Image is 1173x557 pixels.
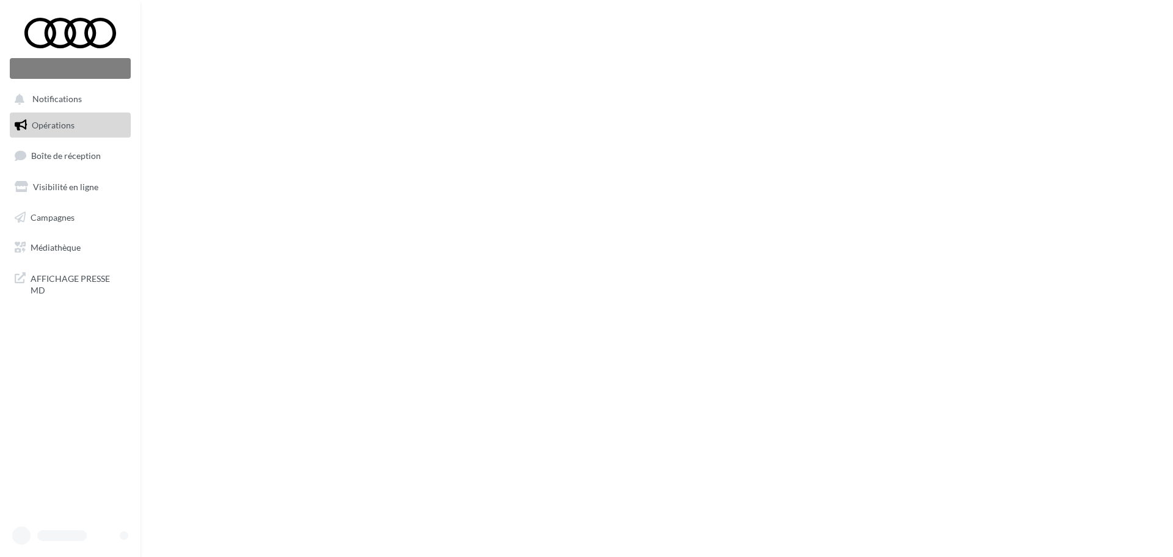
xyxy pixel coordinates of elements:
span: AFFICHAGE PRESSE MD [31,270,126,297]
a: Boîte de réception [7,142,133,169]
span: Médiathèque [31,242,81,253]
span: Boîte de réception [31,150,101,161]
span: Opérations [32,120,75,130]
span: Notifications [32,94,82,105]
a: Visibilité en ligne [7,174,133,200]
a: Campagnes [7,205,133,231]
span: Visibilité en ligne [33,182,98,192]
a: AFFICHAGE PRESSE MD [7,265,133,301]
a: Opérations [7,113,133,138]
a: Médiathèque [7,235,133,260]
div: Nouvelle campagne [10,58,131,79]
span: Campagnes [31,212,75,222]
